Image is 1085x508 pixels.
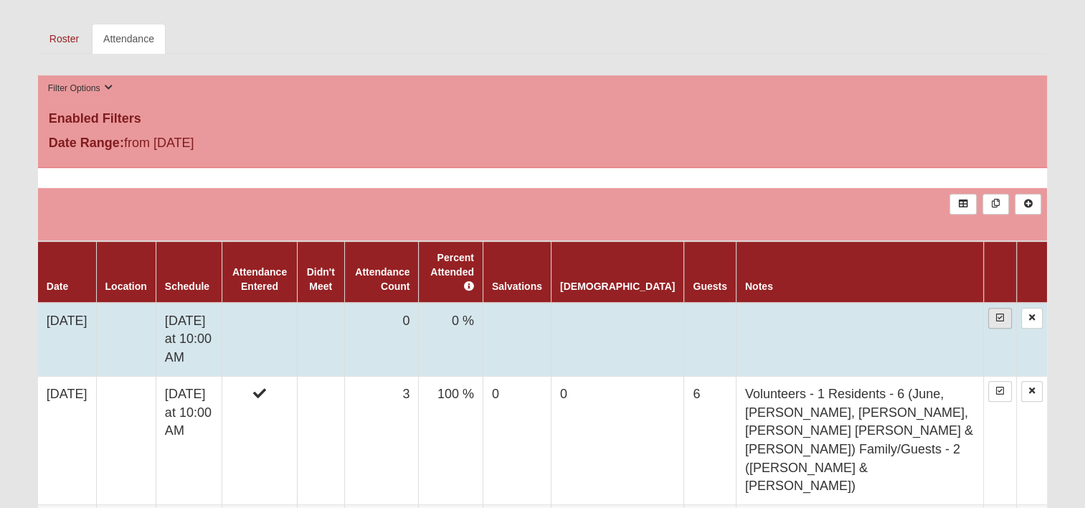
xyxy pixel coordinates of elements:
[551,241,683,303] th: [DEMOGRAPHIC_DATA]
[1021,381,1043,402] a: Delete
[344,376,419,504] td: 3
[988,381,1012,402] a: Enter Attendance
[949,194,976,215] a: Export to Excel
[156,376,222,504] td: [DATE] at 10:00 AM
[1015,194,1041,215] a: Alt+N
[736,376,983,504] td: Volunteers - 1 Residents - 6 (June, [PERSON_NAME], [PERSON_NAME], [PERSON_NAME] [PERSON_NAME] & [...
[988,308,1012,329] a: Enter Attendance
[38,376,96,504] td: [DATE]
[483,241,551,303] th: Salvations
[419,303,483,377] td: 0 %
[1021,308,1043,329] a: Delete
[49,133,124,153] label: Date Range:
[38,24,90,54] a: Roster
[105,281,147,292] a: Location
[38,303,96,377] td: [DATE]
[165,281,209,292] a: Schedule
[430,252,474,292] a: Percent Attended
[344,303,419,377] td: 0
[49,111,1036,127] h4: Enabled Filters
[47,281,68,292] a: Date
[355,266,409,292] a: Attendance Count
[684,241,736,303] th: Guests
[745,281,773,292] a: Notes
[551,376,683,504] td: 0
[483,376,551,504] td: 0
[44,81,118,96] button: Filter Options
[232,266,287,292] a: Attendance Entered
[419,376,483,504] td: 100 %
[307,266,335,292] a: Didn't Meet
[156,303,222,377] td: [DATE] at 10:00 AM
[684,376,736,504] td: 6
[38,133,374,156] div: from [DATE]
[982,194,1009,215] a: Merge Records into Merge Template
[92,24,166,54] a: Attendance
